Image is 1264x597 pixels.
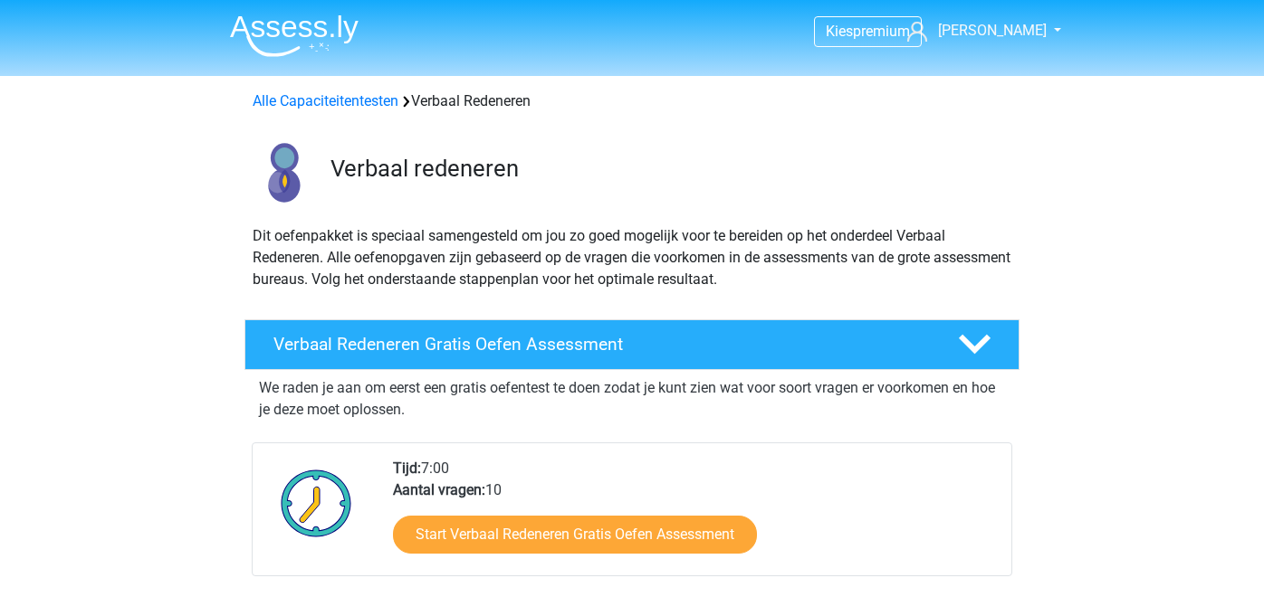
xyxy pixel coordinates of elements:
b: Aantal vragen: [393,481,485,498]
span: Kies [826,23,853,40]
span: premium [853,23,910,40]
p: We raden je aan om eerst een gratis oefentest te doen zodat je kunt zien wat voor soort vragen er... [259,377,1005,421]
div: 7:00 10 [379,458,1010,575]
span: [PERSON_NAME] [938,22,1047,39]
img: verbaal redeneren [245,134,322,211]
b: Tijd: [393,460,421,477]
p: Dit oefenpakket is speciaal samengesteld om jou zo goed mogelijk voor te bereiden op het onderdee... [253,225,1011,290]
a: Start Verbaal Redeneren Gratis Oefen Assessment [393,516,757,554]
img: Klok [271,458,362,548]
a: Verbaal Redeneren Gratis Oefen Assessment [237,319,1027,370]
a: Alle Capaciteitentesten [253,92,398,109]
h3: Verbaal redeneren [330,155,1005,183]
img: Assessly [230,14,359,57]
a: Kiespremium [815,19,921,43]
h4: Verbaal Redeneren Gratis Oefen Assessment [273,334,929,355]
div: Verbaal Redeneren [245,90,1019,112]
a: [PERSON_NAME] [900,20,1049,42]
